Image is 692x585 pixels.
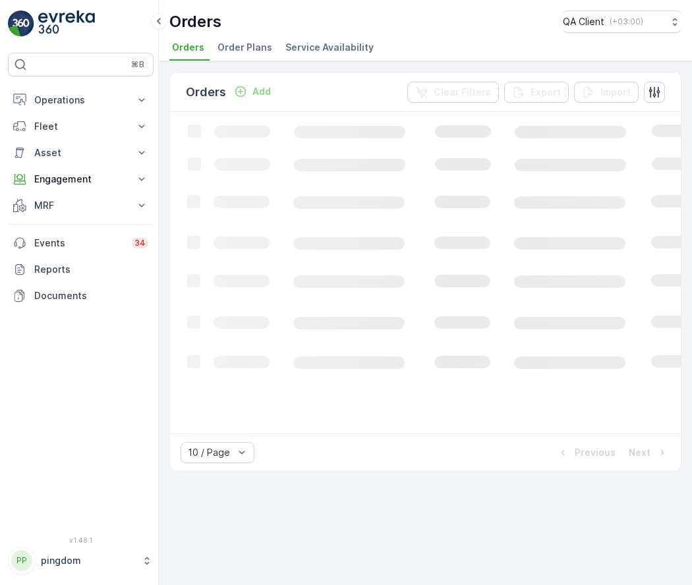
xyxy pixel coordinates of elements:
span: Order Plans [217,41,272,54]
p: Previous [575,446,616,459]
p: ( +03:00 ) [610,16,643,27]
button: PPpingdom [8,547,154,574]
img: logo_light-DOdMpM7g.png [38,11,95,37]
p: Orders [186,83,226,101]
p: Fleet [34,120,127,133]
p: Reports [34,263,148,276]
p: pingdom [41,554,135,567]
button: Clear Filters [407,82,499,103]
p: ⌘B [131,59,144,70]
p: Import [600,86,631,99]
button: Fleet [8,113,154,140]
p: MRF [34,199,127,212]
p: Engagement [34,173,127,186]
p: Documents [34,289,148,302]
div: PP [11,550,32,571]
p: Events [34,237,124,250]
a: Documents [8,283,154,309]
p: Asset [34,146,127,159]
img: logo [8,11,34,37]
button: Next [627,445,670,460]
p: 34 [134,238,146,248]
button: Export [504,82,569,103]
span: Orders [172,41,204,54]
button: MRF [8,192,154,219]
span: Service Availability [285,41,374,54]
button: Previous [555,445,617,460]
p: Add [252,85,271,98]
p: Orders [169,11,221,32]
button: Engagement [8,166,154,192]
button: Import [574,82,639,103]
span: v 1.48.1 [8,536,154,544]
button: Add [229,84,276,99]
button: QA Client(+03:00) [563,11,681,33]
p: Export [531,86,561,99]
p: QA Client [563,15,604,28]
p: Operations [34,94,127,107]
a: Events34 [8,230,154,256]
button: Operations [8,87,154,113]
a: Reports [8,256,154,283]
p: Next [629,446,650,459]
p: Clear Filters [434,86,491,99]
button: Asset [8,140,154,166]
